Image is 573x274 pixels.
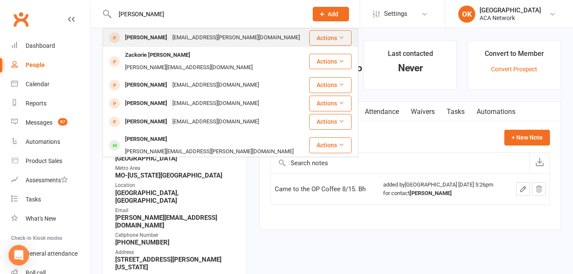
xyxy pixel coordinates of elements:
div: Email [115,207,235,215]
div: Convert to Member [485,48,544,64]
div: [EMAIL_ADDRESS][DOMAIN_NAME] [170,116,262,128]
div: [EMAIL_ADDRESS][DOMAIN_NAME] [170,97,262,110]
a: Clubworx [10,9,32,30]
div: [PERSON_NAME] [122,79,170,91]
strong: [PERSON_NAME][EMAIL_ADDRESS][DOMAIN_NAME] [115,214,235,229]
strong: [GEOGRAPHIC_DATA], [GEOGRAPHIC_DATA] [115,189,235,204]
span: Add [328,11,338,17]
div: Messages [26,119,52,126]
strong: [STREET_ADDRESS][PERSON_NAME][US_STATE] [115,256,235,271]
button: Actions [309,77,352,93]
a: Attendance [359,102,405,122]
div: [PERSON_NAME][EMAIL_ADDRESS][PERSON_NAME][DOMAIN_NAME] [122,146,296,158]
div: Cellphone Number [115,231,235,239]
button: Actions [309,114,352,129]
a: Dashboard [11,36,90,55]
div: [PERSON_NAME] [122,133,170,146]
div: Last contacted [388,48,433,64]
div: [EMAIL_ADDRESS][PERSON_NAME][DOMAIN_NAME] [170,32,302,44]
div: [PERSON_NAME] [122,116,170,128]
div: General attendance [26,250,78,257]
div: [EMAIL_ADDRESS][DOMAIN_NAME] [170,79,262,91]
div: Metro Area [115,164,235,172]
div: [PERSON_NAME] [122,97,170,110]
div: Tasks [26,196,41,203]
a: Calendar [11,75,90,94]
button: Actions [309,54,352,69]
span: 97 [58,118,67,125]
input: Search notes [271,153,529,173]
div: Never [372,64,449,73]
div: Open Intercom Messenger [9,245,29,265]
div: Zackorie [PERSON_NAME] [122,49,193,61]
div: [GEOGRAPHIC_DATA] [480,6,541,14]
a: Reports [11,94,90,113]
button: Actions [309,96,352,111]
a: What's New [11,209,90,228]
div: ACA Network [480,14,541,22]
div: [PERSON_NAME][EMAIL_ADDRESS][DOMAIN_NAME] [122,61,255,74]
span: Settings [384,4,407,23]
div: People [26,61,45,68]
div: Address [115,248,235,257]
div: OK [458,6,475,23]
button: + New Note [504,130,550,145]
a: Automations [11,132,90,152]
div: Assessments [26,177,68,184]
strong: MO-[US_STATE][GEOGRAPHIC_DATA] [115,172,235,179]
strong: [PERSON_NAME] [410,190,452,196]
a: Waivers [405,102,441,122]
strong: [PHONE_NUMBER] [115,239,235,246]
div: Dashboard [26,42,55,49]
div: Reports [26,100,47,107]
div: [PERSON_NAME] [122,32,170,44]
div: Product Sales [26,157,62,164]
a: General attendance kiosk mode [11,244,90,263]
div: What's New [26,215,56,222]
strong: [GEOGRAPHIC_DATA] [115,154,235,162]
div: for contact [383,189,505,198]
a: Tasks [11,190,90,209]
a: People [11,55,90,75]
input: Search... [112,8,302,20]
a: Messages 97 [11,113,90,132]
button: Actions [309,137,352,153]
a: Product Sales [11,152,90,171]
button: Add [313,7,349,21]
div: Calendar [26,81,49,87]
button: Actions [309,30,352,46]
a: Tasks [441,102,471,122]
a: Assessments [11,171,90,190]
a: Convert Prospect [491,66,537,73]
div: Came to the OP Coffee 8/15. Bh [275,185,375,193]
a: Automations [471,102,521,122]
div: added by [GEOGRAPHIC_DATA] [DATE] 5:26pm [383,181,505,198]
div: Automations [26,138,60,145]
div: Location [115,181,235,189]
